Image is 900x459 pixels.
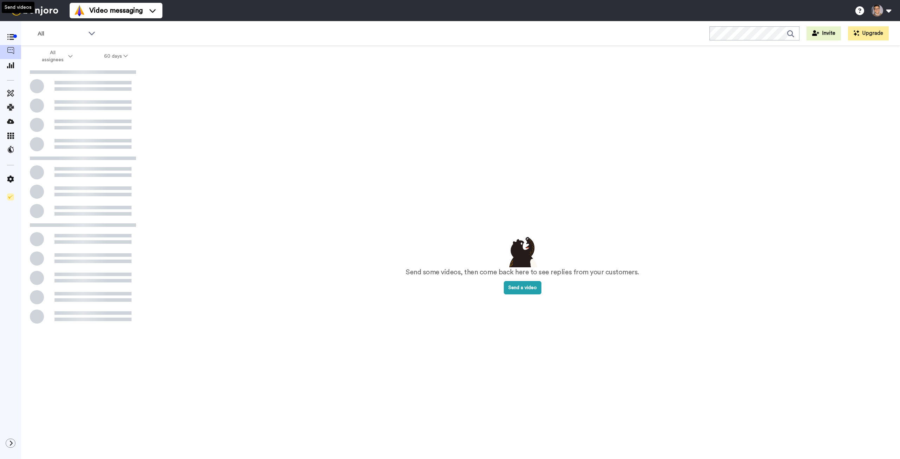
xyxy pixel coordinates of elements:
[504,281,541,294] button: Send a video
[38,30,85,38] span: All
[89,6,143,15] span: Video messaging
[504,285,541,290] a: Send a video
[406,267,639,278] p: Send some videos, then come back here to see replies from your customers.
[806,26,841,40] button: Invite
[505,235,540,267] img: results-emptystates.png
[2,2,34,13] div: Send videos
[7,193,14,200] img: Checklist.svg
[848,26,889,40] button: Upgrade
[88,50,143,63] button: 60 days
[74,5,85,16] img: vm-color.svg
[22,46,88,66] button: All assignees
[38,49,67,63] span: All assignees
